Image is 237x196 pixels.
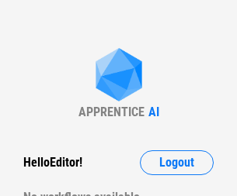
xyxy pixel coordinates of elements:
span: Logout [159,156,194,169]
button: Logout [140,150,214,175]
div: APPRENTICE [78,105,145,119]
div: Hello Editor ! [23,150,82,175]
img: Apprentice AI [88,48,150,105]
div: AI [148,105,159,119]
